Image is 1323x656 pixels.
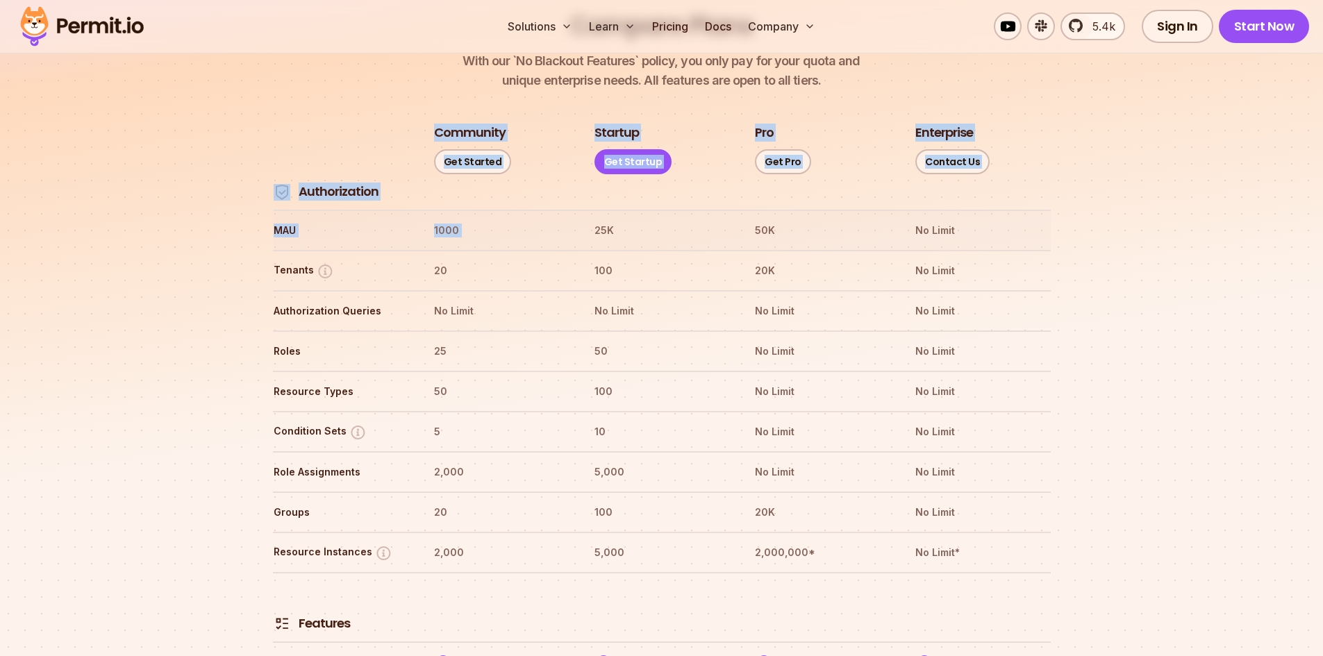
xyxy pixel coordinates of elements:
a: Get Started [434,149,512,174]
img: Permit logo [14,3,150,50]
p: unique enterprise needs. All features are open to all tiers. [463,51,860,90]
th: No Limit [915,461,1050,483]
th: No Limit [915,380,1050,403]
th: No Limit [754,340,890,362]
th: Roles [273,340,408,362]
img: Features [274,615,290,632]
h3: Pro [755,124,774,142]
h4: Authorization [299,183,378,201]
th: No Limit [915,219,1050,242]
span: With our `No Blackout Features` policy, you only pay for your quota and [463,51,860,71]
h3: Community [434,124,506,142]
h4: Features [299,615,350,632]
th: Resource Types [273,380,408,403]
th: 10 [594,421,729,443]
button: Condition Sets [274,423,367,441]
a: Sign In [1142,10,1213,43]
th: No Limit [915,260,1050,282]
th: MAU [273,219,408,242]
th: 1000 [433,219,569,242]
h3: Enterprise [915,124,973,142]
th: No Limit* [915,541,1050,564]
th: Groups [273,501,408,523]
th: 2,000,000* [754,541,890,564]
th: 20 [433,501,569,523]
h3: Startup [594,124,639,142]
th: No Limit [754,461,890,483]
button: Solutions [502,12,578,40]
th: 5,000 [594,541,729,564]
button: Company [742,12,821,40]
button: Resource Instances [274,544,392,562]
th: No Limit [915,501,1050,523]
th: 100 [594,501,729,523]
th: 25 [433,340,569,362]
th: 20K [754,501,890,523]
th: 20 [433,260,569,282]
button: Learn [583,12,641,40]
img: Authorization [274,184,290,201]
th: 50 [433,380,569,403]
th: No Limit [754,300,890,322]
th: 50K [754,219,890,242]
th: 100 [594,380,729,403]
a: Get Pro [755,149,811,174]
th: 100 [594,260,729,282]
th: No Limit [594,300,729,322]
a: Contact Us [915,149,990,174]
th: Role Assignments [273,461,408,483]
a: Docs [699,12,737,40]
button: Tenants [274,262,334,280]
a: 5.4k [1060,12,1125,40]
th: 20K [754,260,890,282]
th: No Limit [433,300,569,322]
th: No Limit [754,421,890,443]
th: 50 [594,340,729,362]
a: Start Now [1219,10,1310,43]
th: No Limit [754,380,890,403]
th: 2,000 [433,541,569,564]
a: Get Startup [594,149,672,174]
th: No Limit [915,300,1050,322]
th: Authorization Queries [273,300,408,322]
th: No Limit [915,340,1050,362]
th: No Limit [915,421,1050,443]
th: 5 [433,421,569,443]
th: 5,000 [594,461,729,483]
span: 5.4k [1084,18,1115,35]
th: 2,000 [433,461,569,483]
th: 25K [594,219,729,242]
a: Pricing [647,12,694,40]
